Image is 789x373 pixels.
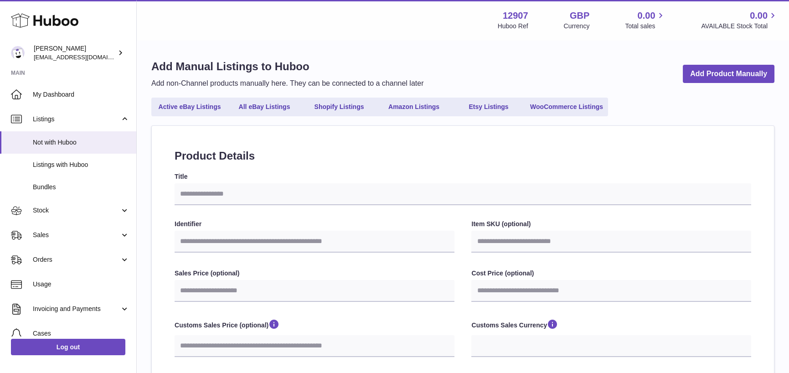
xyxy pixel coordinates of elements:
label: Identifier [175,220,454,228]
div: Currency [564,22,590,31]
label: Title [175,172,751,181]
a: Amazon Listings [377,99,450,114]
span: Cases [33,329,129,338]
a: Log out [11,339,125,355]
a: WooCommerce Listings [527,99,606,114]
span: Listings with Huboo [33,161,129,169]
label: Sales Price (optional) [175,269,454,278]
a: Shopify Listings [303,99,376,114]
a: Etsy Listings [452,99,525,114]
p: Add non-Channel products manually here. They can be connected to a channel later [151,78,423,88]
span: Sales [33,231,120,239]
div: Huboo Ref [498,22,528,31]
span: 0.00 [750,10,768,22]
span: AVAILABLE Stock Total [701,22,778,31]
strong: GBP [570,10,589,22]
span: Usage [33,280,129,289]
span: Stock [33,206,120,215]
a: Active eBay Listings [153,99,226,114]
h2: Product Details [175,149,751,163]
a: 0.00 AVAILABLE Stock Total [701,10,778,31]
label: Customs Sales Price (optional) [175,318,454,333]
span: My Dashboard [33,90,129,99]
span: Total sales [625,22,665,31]
label: Customs Sales Currency [471,318,751,333]
div: [PERSON_NAME] [34,44,116,62]
span: Listings [33,115,120,124]
label: Cost Price (optional) [471,269,751,278]
span: Orders [33,255,120,264]
label: Item SKU (optional) [471,220,751,228]
span: Bundles [33,183,129,192]
span: Invoicing and Payments [33,305,120,313]
img: internalAdmin-12907@internal.huboo.com [11,46,25,60]
a: All eBay Listings [228,99,301,114]
span: [EMAIL_ADDRESS][DOMAIN_NAME] [34,53,134,61]
span: Not with Huboo [33,138,129,147]
a: 0.00 Total sales [625,10,665,31]
a: Add Product Manually [683,65,774,83]
span: 0.00 [638,10,655,22]
h1: Add Manual Listings to Huboo [151,59,423,74]
strong: 12907 [503,10,528,22]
